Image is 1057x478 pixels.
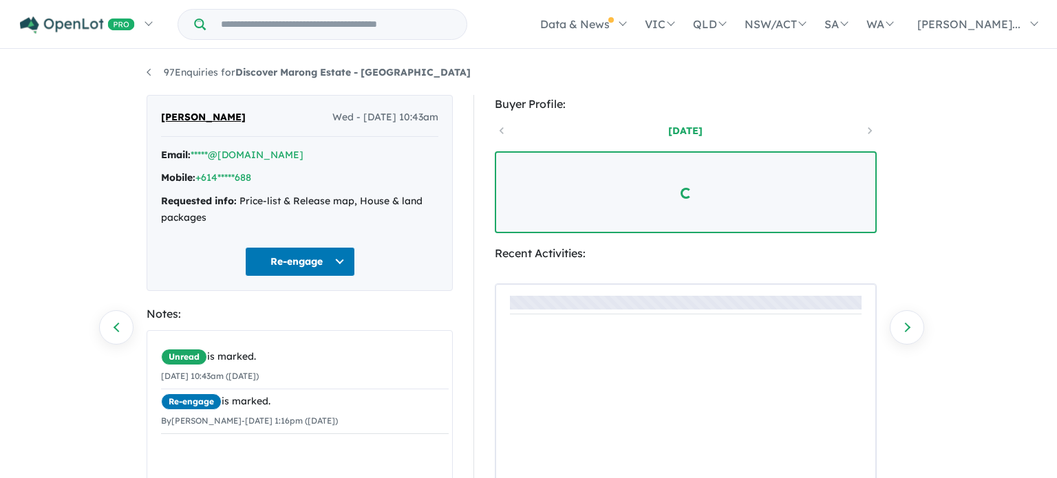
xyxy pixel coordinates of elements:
strong: Email: [161,149,191,161]
nav: breadcrumb [147,65,910,81]
div: Price-list & Release map, House & land packages [161,193,438,226]
div: Notes: [147,305,453,323]
div: Recent Activities: [495,244,877,263]
div: is marked. [161,349,449,365]
strong: Discover Marong Estate - [GEOGRAPHIC_DATA] [235,66,471,78]
div: is marked. [161,393,449,410]
small: [DATE] 10:43am ([DATE]) [161,371,259,381]
small: By [PERSON_NAME] - [DATE] 1:16pm ([DATE]) [161,415,338,426]
input: Try estate name, suburb, builder or developer [209,10,464,39]
a: [DATE] [627,124,744,138]
strong: Mobile: [161,171,195,184]
button: Re-engage [245,247,355,276]
div: Buyer Profile: [495,95,877,113]
strong: Requested info: [161,195,237,207]
span: Unread [161,349,207,365]
span: Wed - [DATE] 10:43am [332,109,438,126]
span: Re-engage [161,393,222,410]
span: [PERSON_NAME] [161,109,246,126]
a: 97Enquiries forDiscover Marong Estate - [GEOGRAPHIC_DATA] [147,66,471,78]
img: Openlot PRO Logo White [20,17,135,34]
span: [PERSON_NAME]... [917,17,1021,31]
